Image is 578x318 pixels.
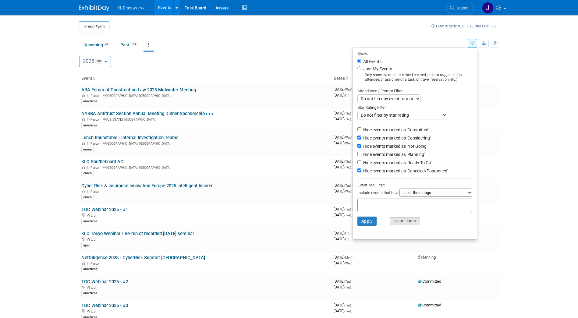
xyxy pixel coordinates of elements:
[87,238,98,242] span: Virtual
[81,291,99,296] div: americas
[331,73,415,84] th: Dates
[334,189,352,193] span: [DATE]
[482,2,494,14] img: Jaclyn Lee
[87,286,98,290] span: Virtual
[362,143,427,149] label: Hide events marked as 'Not Going'
[344,94,349,97] span: (Fri)
[344,256,352,259] span: (Mon)
[334,255,354,260] span: [DATE]
[352,207,353,211] span: -
[357,73,472,82] div: Only show events that either I created, or I am tagged in (as attendee, or assignee of a task, or...
[334,207,353,211] span: [DATE]
[81,87,196,93] a: ABA Forum of Construction Law 2025 Midwinter Meeting
[344,184,351,187] span: (Tue)
[357,182,472,189] div: Event Tag Filter:
[334,141,352,145] span: [DATE]
[81,207,128,212] a: TGC Webinar 2025 - #1
[82,190,85,193] img: In-Person Event
[81,279,128,284] a: TGC Webinar 2025 - #2
[362,66,392,72] label: Just My Events
[362,160,431,166] label: Hide events marked as 'Ready To Go'
[344,309,351,313] span: (Tue)
[81,243,92,248] div: apac
[334,303,353,307] span: [DATE]
[87,190,102,194] span: In-Person
[334,279,353,284] span: [DATE]
[418,279,441,284] span: Committed
[81,159,125,164] a: KLD Shuffleboard ACi
[362,151,425,157] label: Hide events marked as 'Planning'
[357,49,472,57] div: Show:
[344,286,351,289] span: (Tue)
[81,93,329,98] div: [GEOGRAPHIC_DATA], [GEOGRAPHIC_DATA]
[345,76,348,81] a: Sort by Start Date
[352,183,353,188] span: -
[81,141,329,146] div: [GEOGRAPHIC_DATA], [GEOGRAPHIC_DATA]
[390,217,420,225] button: Clear Filters
[431,24,499,28] a: How to sync to an external calendar...
[87,166,102,170] span: In-Person
[334,309,351,313] span: [DATE]
[418,303,441,307] span: Committed
[82,238,85,241] img: Virtual Event
[81,183,213,189] a: Cyber Risk & Insurance Innovation Europe 2025 Intelligent Insurer
[82,286,85,289] img: Virtual Event
[418,255,436,260] span: Planning
[334,165,351,169] span: [DATE]
[344,280,351,283] span: (Tue)
[79,21,109,32] button: Add Event
[87,142,102,146] span: In-Person
[334,285,351,289] span: [DATE]
[334,111,353,115] span: [DATE]
[81,231,194,236] a: KLD Tokyo Webinar / Re-run of recorded [DATE] seminar
[352,111,353,115] span: -
[95,58,104,64] span: 105
[344,232,349,235] span: (Fri)
[81,117,329,122] div: [US_STATE], [GEOGRAPHIC_DATA]
[87,262,102,266] span: In-Person
[344,238,349,241] span: (Fri)
[87,94,102,98] span: In-Person
[352,159,353,164] span: -
[357,217,377,226] button: Apply
[81,267,99,272] div: americas
[344,136,352,139] span: (Wed)
[83,58,104,64] span: 2025
[357,189,472,199] div: Include events that have
[81,147,94,152] div: emea
[87,214,98,217] span: Virtual
[129,42,138,46] span: 143
[81,135,179,140] a: Lunch Roundtable - Internal Investigation Teams
[334,87,354,92] span: [DATE]
[81,303,128,308] a: TGC Webinar 2025 - #3
[81,111,214,116] a: NYSBA Antitrust Section Annual Meeting Dinner Sponsorship
[79,5,109,11] img: ExhibitDay
[362,135,431,141] label: Hide events marked as 'Considering'
[344,112,351,115] span: (Thu)
[79,73,331,84] th: Event
[362,127,429,133] label: Hide events marked as 'Committed'
[334,213,351,217] span: [DATE]
[334,261,352,265] span: [DATE]
[82,214,85,217] img: Virtual Event
[81,219,99,224] div: americas
[344,160,351,163] span: (Thu)
[82,262,85,265] img: In-Person Event
[334,183,353,188] span: [DATE]
[82,309,85,313] img: Virtual Event
[344,190,352,193] span: (Wed)
[81,255,205,260] a: NetDiligence 2025 - CyberRisk Summit [GEOGRAPHIC_DATA]
[357,103,472,111] div: Star Rating Filter:
[81,123,99,128] div: americas
[344,118,351,121] span: (Thu)
[350,231,351,235] span: -
[353,255,354,260] span: -
[103,42,110,46] span: 32
[92,76,95,81] a: Sort by Event Name
[357,87,472,94] div: Attendance / Format Filter:
[344,262,352,265] span: (Wed)
[334,159,353,164] span: [DATE]
[87,118,102,122] span: In-Person
[446,3,474,13] a: Search
[79,39,115,51] a: Upcoming32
